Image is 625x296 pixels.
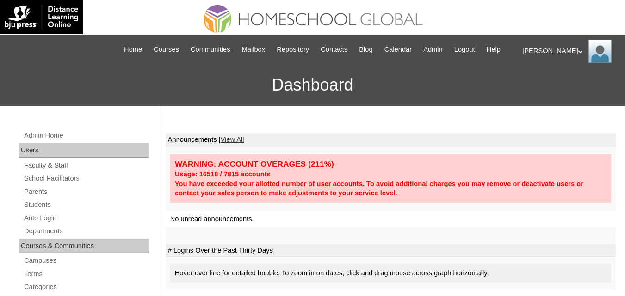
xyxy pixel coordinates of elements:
[149,44,184,55] a: Courses
[423,44,443,55] span: Admin
[23,268,149,280] a: Terms
[154,44,179,55] span: Courses
[191,44,230,55] span: Communities
[316,44,352,55] a: Contacts
[354,44,377,55] a: Blog
[175,170,271,178] strong: Usage: 16518 / 7815 accounts
[450,44,480,55] a: Logout
[5,5,78,30] img: logo-white.png
[119,44,147,55] a: Home
[454,44,475,55] span: Logout
[5,64,620,106] h3: Dashboard
[124,44,142,55] span: Home
[384,44,412,55] span: Calendar
[23,186,149,198] a: Parents
[359,44,372,55] span: Blog
[522,40,616,63] div: [PERSON_NAME]
[487,44,501,55] span: Help
[237,44,270,55] a: Mailbox
[23,173,149,184] a: School Facilitators
[19,239,149,254] div: Courses & Communities
[588,40,612,63] img: Ariane Ebuen
[170,264,611,283] div: Hover over line for detailed bubble. To zoom in on dates, click and drag mouse across graph horiz...
[23,160,149,171] a: Faculty & Staff
[277,44,309,55] span: Repository
[175,159,606,169] div: WARNING: ACCOUNT OVERAGES (211%)
[221,136,244,143] a: View All
[166,133,616,146] td: Announcements |
[272,44,314,55] a: Repository
[186,44,235,55] a: Communities
[23,199,149,211] a: Students
[482,44,505,55] a: Help
[19,143,149,158] div: Users
[321,44,347,55] span: Contacts
[23,281,149,293] a: Categories
[380,44,416,55] a: Calendar
[419,44,447,55] a: Admin
[23,130,149,141] a: Admin Home
[242,44,266,55] span: Mailbox
[175,179,606,198] div: You have exceeded your allotted number of user accounts. To avoid additional charges you may remo...
[23,255,149,266] a: Campuses
[166,211,616,228] td: No unread announcements.
[166,244,616,257] td: # Logins Over the Past Thirty Days
[23,225,149,237] a: Departments
[23,212,149,224] a: Auto Login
